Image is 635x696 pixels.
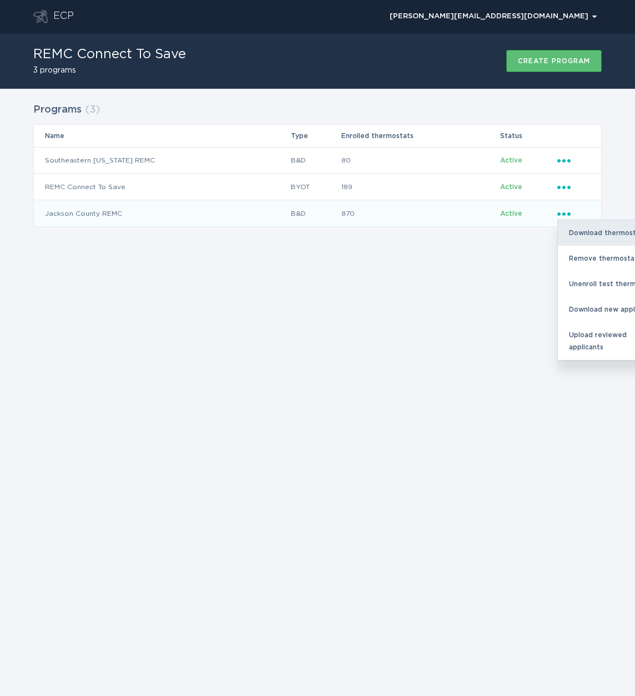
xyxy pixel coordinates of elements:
div: Popover menu [557,154,590,166]
div: Popover menu [385,8,602,25]
td: 870 [341,200,500,227]
tr: Table Headers [34,125,601,147]
th: Type [290,125,341,147]
td: Jackson County REMC [34,200,290,227]
span: ( 3 ) [85,105,100,115]
td: B&D [290,200,341,227]
td: BYOT [290,174,341,200]
span: Active [500,210,522,217]
td: Southeastern [US_STATE] REMC [34,147,290,174]
td: 80 [341,147,500,174]
div: Popover menu [557,181,590,193]
tr: 018c80e21b074e1dbea556059b7490ca [34,174,601,200]
td: REMC Connect To Save [34,174,290,200]
tr: 8d39f132379942f0b532d88d79a4e65e [34,147,601,174]
button: Go to dashboard [33,10,48,23]
h2: 3 programs [33,67,186,74]
th: Name [34,125,290,147]
span: Active [500,157,522,164]
td: 189 [341,174,500,200]
tr: 623e49714aa345e18753b5ad16d90363 [34,200,601,227]
div: [PERSON_NAME][EMAIL_ADDRESS][DOMAIN_NAME] [390,13,597,20]
button: Create program [506,50,602,72]
h2: Programs [33,100,82,120]
th: Enrolled thermostats [341,125,500,147]
span: Active [500,184,522,190]
th: Status [500,125,557,147]
div: Create program [518,58,590,64]
h1: REMC Connect To Save [33,48,186,61]
div: ECP [53,10,74,23]
button: Open user account details [385,8,602,25]
td: B&D [290,147,341,174]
